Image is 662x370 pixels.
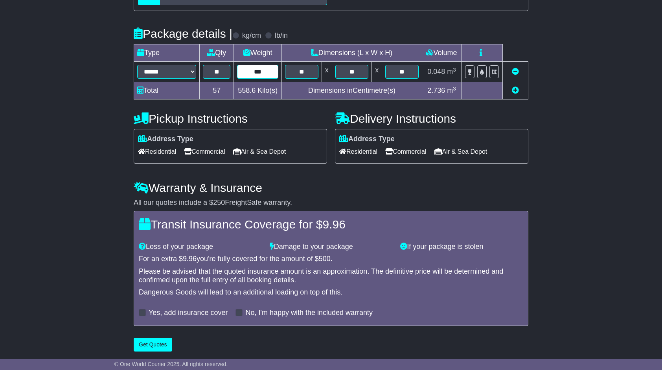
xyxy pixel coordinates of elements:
[134,181,528,194] h4: Warranty & Insurance
[233,145,286,158] span: Air & Sea Depot
[339,135,395,144] label: Address Type
[183,255,197,263] span: 9.96
[139,288,523,297] div: Dangerous Goods will lead to an additional loading on top of this.
[322,62,332,82] td: x
[453,86,456,92] sup: 3
[282,82,422,99] td: Dimensions in Centimetre(s)
[135,243,266,251] div: Loss of your package
[427,68,445,75] span: 0.048
[184,145,225,158] span: Commercial
[512,68,519,75] a: Remove this item
[512,87,519,94] a: Add new item
[149,309,228,317] label: Yes, add insurance cover
[234,82,282,99] td: Kilo(s)
[139,218,523,231] h4: Transit Insurance Coverage for $
[138,135,193,144] label: Address Type
[238,87,256,94] span: 558.6
[134,338,172,352] button: Get Quotes
[114,361,228,367] span: © One World Courier 2025. All rights reserved.
[234,44,282,62] td: Weight
[134,44,200,62] td: Type
[200,82,234,99] td: 57
[422,44,461,62] td: Volume
[242,31,261,40] label: kg/cm
[266,243,397,251] div: Damage to your package
[213,199,225,206] span: 250
[396,243,527,251] div: If your package is stolen
[434,145,487,158] span: Air & Sea Depot
[138,145,176,158] span: Residential
[134,199,528,207] div: All our quotes include a $ FreightSafe warranty.
[427,87,445,94] span: 2.736
[200,44,234,62] td: Qty
[275,31,288,40] label: lb/in
[134,82,200,99] td: Total
[134,27,232,40] h4: Package details |
[339,145,377,158] span: Residential
[139,267,523,284] div: Please be advised that the quoted insurance amount is an approximation. The definitive price will...
[453,67,456,73] sup: 3
[139,255,523,263] div: For an extra $ you're fully covered for the amount of $ .
[385,145,426,158] span: Commercial
[245,309,373,317] label: No, I'm happy with the included warranty
[134,112,327,125] h4: Pickup Instructions
[282,44,422,62] td: Dimensions (L x W x H)
[322,218,345,231] span: 9.96
[447,68,456,75] span: m
[372,62,382,82] td: x
[335,112,528,125] h4: Delivery Instructions
[447,87,456,94] span: m
[319,255,331,263] span: 500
